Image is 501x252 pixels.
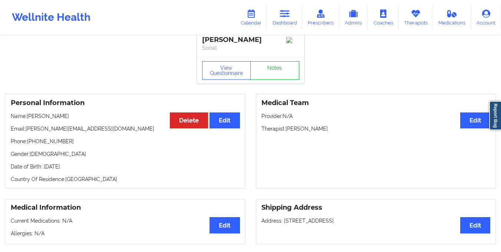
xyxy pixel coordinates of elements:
[261,203,491,212] h3: Shipping Address
[261,112,491,120] p: Provider: N/A
[303,5,339,30] a: Prescribers
[339,5,368,30] a: Admins
[267,5,303,30] a: Dashboard
[11,230,240,237] p: Allergies: N/A
[460,112,490,128] button: Edit
[11,125,240,132] p: Email: [PERSON_NAME][EMAIL_ADDRESS][DOMAIN_NAME]
[11,217,240,225] p: Current Medications: N/A
[250,61,299,80] a: Notes
[399,5,433,30] a: Therapists
[286,37,299,43] img: Image%2Fplaceholer-image.png
[489,101,501,130] a: Report Bug
[11,176,240,183] p: Country Of Residence: [GEOGRAPHIC_DATA]
[261,99,491,107] h3: Medical Team
[202,36,299,44] div: [PERSON_NAME]
[368,5,399,30] a: Coaches
[261,125,491,132] p: Therapist: [PERSON_NAME]
[11,150,240,158] p: Gender: [DEMOGRAPHIC_DATA]
[261,217,491,225] p: Address: [STREET_ADDRESS]
[235,5,267,30] a: Calendar
[11,138,240,145] p: Phone: [PHONE_NUMBER]
[202,44,299,52] p: Social
[11,99,240,107] h3: Personal Information
[471,5,501,30] a: Account
[202,61,251,80] button: View Questionnaire
[460,217,490,233] button: Edit
[210,112,240,128] button: Edit
[11,163,240,170] p: Date of Birth: [DATE]
[433,5,471,30] a: Medications
[170,112,208,128] button: Delete
[210,217,240,233] button: Edit
[11,203,240,212] h3: Medical Information
[11,112,240,120] p: Name: [PERSON_NAME]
